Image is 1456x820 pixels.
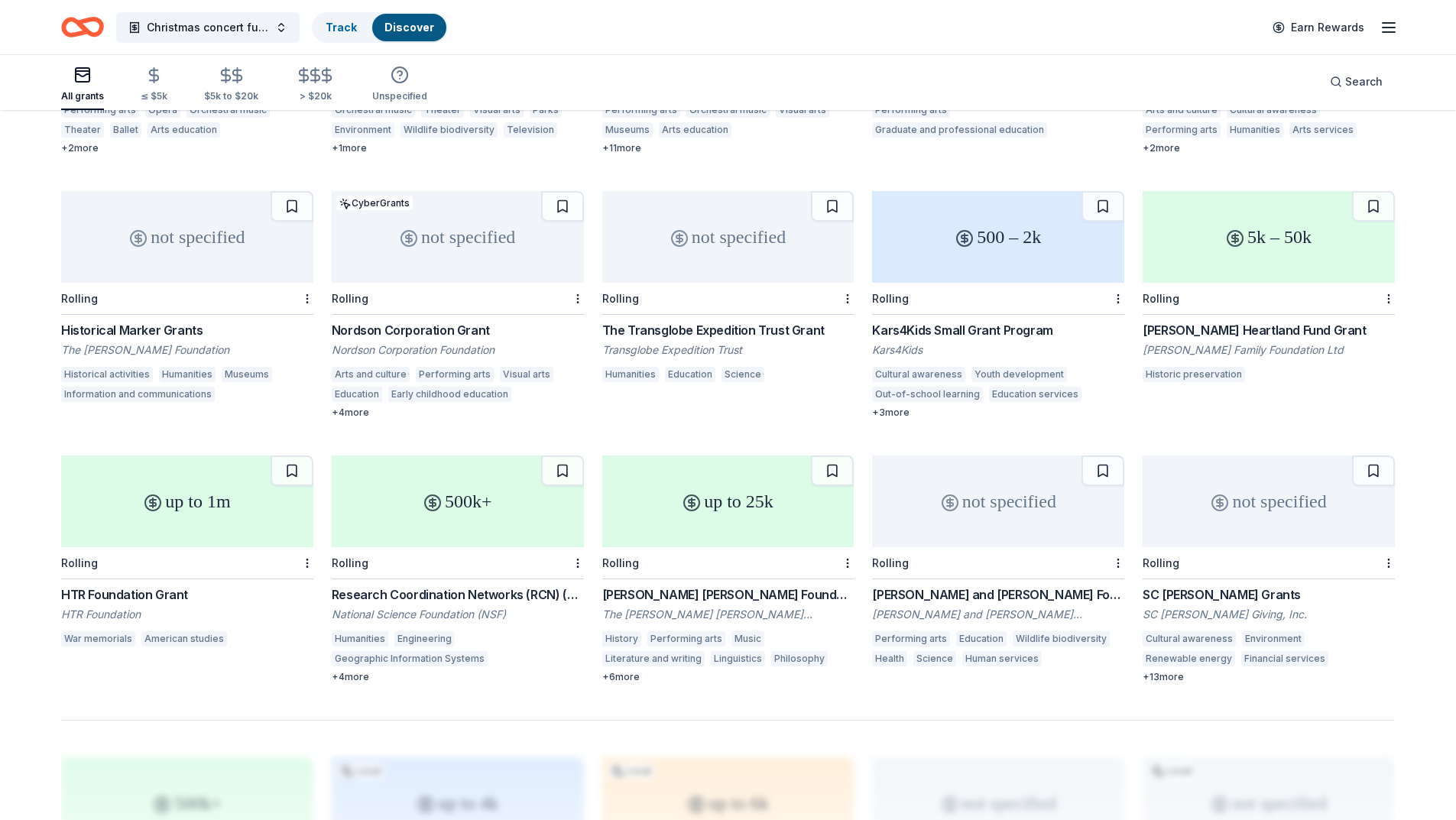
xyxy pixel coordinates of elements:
div: Arts and culture [332,367,410,382]
div: Arts and culture [1143,102,1221,118]
div: HTR Foundation [61,607,313,622]
div: not specified [332,191,584,283]
div: [PERSON_NAME] Heartland Fund Grant [1143,321,1395,339]
div: Visual arts [500,367,553,382]
div: Arts services [1289,122,1357,138]
div: Historical Marker Grants [61,321,313,339]
a: 500 – 2kRollingKars4Kids Small Grant ProgramKars4KidsCultural awarenessYouth developmentOut-of-sc... [872,191,1124,419]
div: History [602,631,641,647]
div: Health [872,651,907,666]
div: The [PERSON_NAME] Foundation [61,342,313,358]
div: Research Coordination Networks (RCN) (344859) [332,585,584,604]
div: > $20k [295,90,336,102]
div: up to 25k [602,455,854,547]
div: Philosophy [771,651,828,666]
div: Arts education [659,122,731,138]
div: Theater [421,102,464,118]
button: All grants [61,60,104,110]
div: Performing arts [416,367,494,382]
div: + 11 more [602,142,854,154]
div: Education services [989,387,1081,402]
div: Unspecified [372,90,427,102]
button: Unspecified [372,60,427,110]
div: Museums [602,122,653,138]
div: Performing arts [872,102,950,118]
div: Wildlife biodiversity [1013,631,1110,647]
div: not specified [872,455,1124,547]
div: Rolling [61,292,98,305]
div: Kars4Kids [872,342,1124,358]
a: not specifiedRollingSC [PERSON_NAME] GrantsSC [PERSON_NAME] Giving, Inc.Cultural awarenessEnviron... [1143,455,1395,683]
div: Museums [222,367,272,382]
div: Humanities [1227,122,1283,138]
div: + 3 more [872,407,1124,419]
div: + 13 more [1143,671,1395,683]
div: Early childhood education [388,387,511,402]
a: Earn Rewards [1263,14,1373,41]
div: Geographic Information Systems [332,651,488,666]
div: 500 – 2k [872,191,1124,283]
div: Linguistics [711,651,765,666]
div: Historical activities [61,367,153,382]
div: Rolling [872,292,909,305]
a: 500k+RollingResearch Coordination Networks (RCN) (344859)National Science Foundation (NSF)Humanit... [332,455,584,683]
div: All grants [61,90,104,102]
div: Nordson Corporation Grant [332,321,584,339]
div: not specified [1143,455,1395,547]
div: not specified [602,191,854,283]
div: Financial services [1241,651,1328,666]
div: Humanities [332,631,388,647]
div: Cultural awareness [1143,631,1236,647]
span: Search [1345,73,1383,91]
div: Rolling [602,292,639,305]
a: up to 25kRolling[PERSON_NAME] [PERSON_NAME] Foundation GrantsThe [PERSON_NAME] [PERSON_NAME] Foun... [602,455,854,683]
div: The Transglobe Expedition Trust Grant [602,321,854,339]
div: Out-of-school learning [872,387,983,402]
div: Visual arts [776,102,829,118]
a: Track [326,21,357,34]
div: Performing arts [1143,122,1221,138]
div: not specified [61,191,313,283]
div: Television [504,122,557,138]
div: Cultural awareness [872,367,965,382]
div: Humanities [602,367,659,382]
div: Parks [530,102,562,118]
div: Visual arts [470,102,524,118]
a: 5k – 50kRolling[PERSON_NAME] Heartland Fund Grant[PERSON_NAME] Family Foundation LtdHistoric pres... [1143,191,1395,387]
a: not specifiedRollingHistorical Marker GrantsThe [PERSON_NAME] FoundationHistorical activitiesHuma... [61,191,313,407]
div: up to 1m [61,455,313,547]
div: Environment [332,122,394,138]
div: Rolling [1143,556,1179,569]
div: Environment [1242,631,1305,647]
button: Search [1318,66,1395,97]
span: Christmas concert fundraiser [147,18,269,37]
div: Orchestral music [332,102,415,118]
a: Discover [384,21,434,34]
div: [PERSON_NAME] and [PERSON_NAME] Foundation [872,607,1124,622]
div: Ballet [110,122,141,138]
div: Rolling [602,556,639,569]
div: Wildlife biodiversity [400,122,498,138]
div: Transglobe Expedition Trust [602,342,854,358]
div: Opera [145,102,180,118]
div: CyberGrants [336,196,413,210]
div: Human services [962,651,1042,666]
a: not specifiedCyberGrantsRollingNordson Corporation GrantNordson Corporation FoundationArts and cu... [332,191,584,419]
div: 5k – 50k [1143,191,1395,283]
div: Humanities [159,367,216,382]
div: Music [731,631,764,647]
div: ≤ $5k [141,90,167,102]
div: Information and communications [61,387,215,402]
div: Cultural awareness [1227,102,1320,118]
div: Rolling [332,292,368,305]
div: [PERSON_NAME] Family Foundation Ltd [1143,342,1395,358]
div: Education [332,387,382,402]
button: Christmas concert fundraiser [116,12,300,43]
a: Home [61,9,104,45]
div: + 1 more [332,142,584,154]
div: SC [PERSON_NAME] Grants [1143,585,1395,604]
div: + 2 more [1143,142,1395,154]
div: Performing arts [872,631,950,647]
div: Engineering [394,631,455,647]
a: up to 1mRollingHTR Foundation GrantHTR FoundationWar memorialsAmerican studies [61,455,313,651]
